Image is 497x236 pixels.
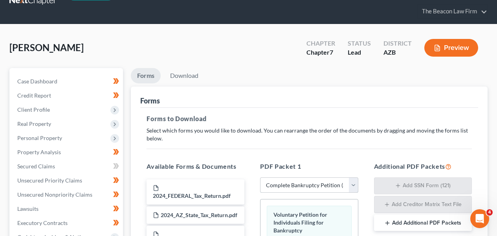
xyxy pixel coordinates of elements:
span: Secured Claims [17,163,55,170]
a: Unsecured Priority Claims [11,173,123,188]
span: [PERSON_NAME] [9,42,84,53]
a: Secured Claims [11,159,123,173]
h5: Available Forms & Documents [147,162,244,171]
div: Forms [140,96,160,105]
a: Forms [131,68,161,83]
a: Unsecured Nonpriority Claims [11,188,123,202]
span: Executory Contracts [17,219,68,226]
span: Credit Report [17,92,51,99]
div: AZB [383,48,412,57]
button: Add Additional PDF Packets [374,215,472,231]
button: Preview [424,39,478,57]
h5: PDF Packet 1 [260,162,358,171]
a: Lawsuits [11,202,123,216]
a: Case Dashboard [11,74,123,88]
h5: Forms to Download [147,114,472,124]
span: Case Dashboard [17,78,57,85]
span: Unsecured Nonpriority Claims [17,191,92,198]
h5: Additional PDF Packets [374,162,472,171]
span: 4 [486,209,493,216]
span: Client Profile [17,106,50,113]
span: Personal Property [17,135,62,141]
a: Property Analysis [11,145,123,159]
div: District [383,39,412,48]
span: Unsecured Priority Claims [17,177,82,184]
span: Voluntary Petition for Individuals Filing for Bankruptcy [273,211,327,234]
span: 7 [330,48,333,56]
span: 2024_AZ_State_Tax_Return.pdf [161,212,237,218]
a: Credit Report [11,88,123,103]
a: Executory Contracts [11,216,123,230]
button: Add SSN Form (121) [374,177,472,195]
div: Chapter [306,48,335,57]
div: Chapter [306,39,335,48]
div: Status [348,39,371,48]
a: The Beacon Law Firm [418,4,487,18]
span: Real Property [17,120,51,127]
div: Lead [348,48,371,57]
iframe: Intercom live chat [470,209,489,228]
span: 2024_FEDERAL_Tax_Return.pdf [153,192,231,199]
p: Select which forms you would like to download. You can rearrange the order of the documents by dr... [147,127,472,142]
span: Property Analysis [17,149,61,155]
a: Download [164,68,205,83]
button: Add Creditor Matrix Text File [374,196,472,213]
span: Lawsuits [17,205,39,212]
